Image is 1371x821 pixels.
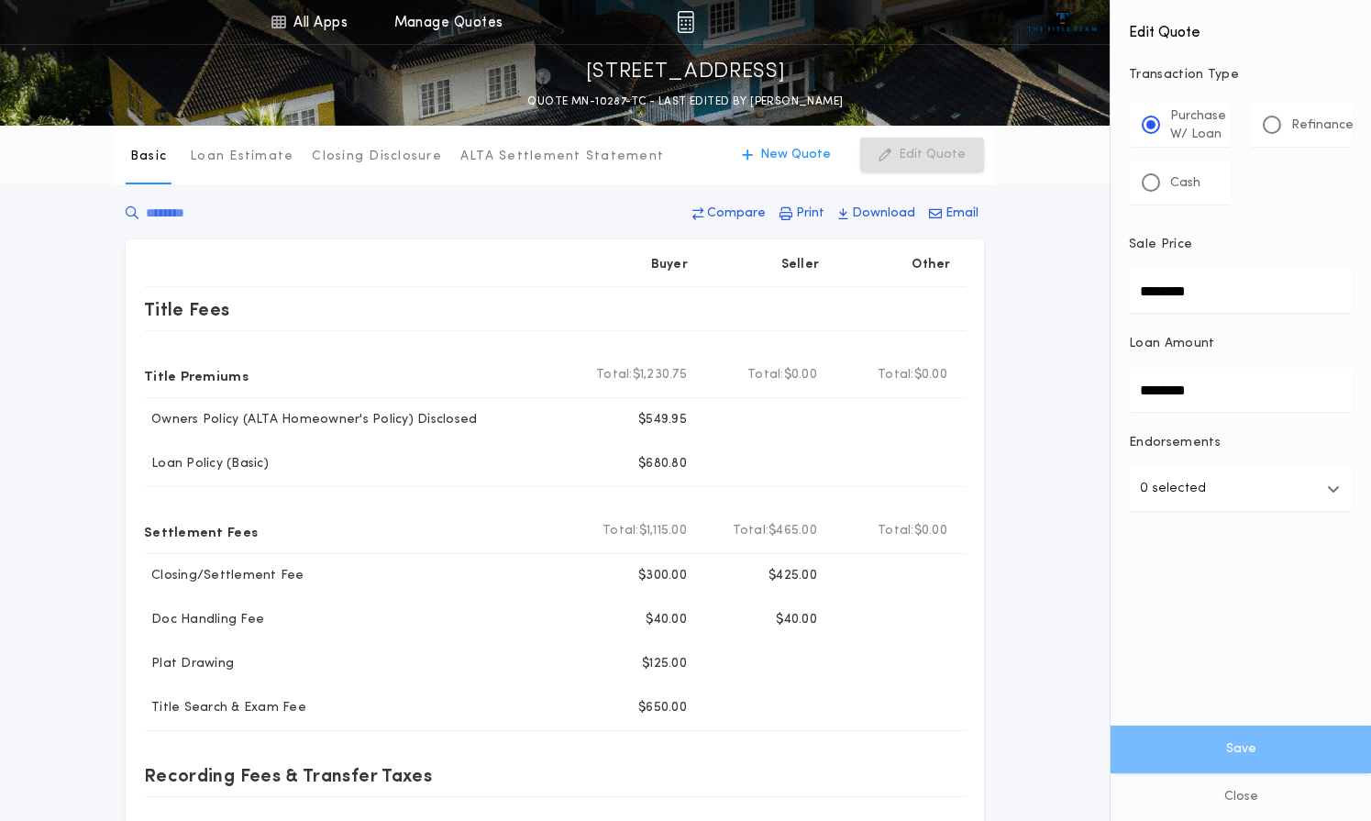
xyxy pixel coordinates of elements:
button: Edit Quote [860,138,984,172]
span: $465.00 [768,522,817,540]
span: $0.00 [784,366,817,384]
b: Total: [747,366,784,384]
p: Basic [130,148,167,166]
p: $125.00 [642,655,687,673]
p: Refinance [1291,116,1354,135]
p: $40.00 [646,611,687,629]
p: Owners Policy (ALTA Homeowner's Policy) Disclosed [144,411,477,429]
p: Transaction Type [1129,66,1353,84]
b: Total: [596,366,633,384]
button: Download [833,197,921,230]
p: $425.00 [768,567,817,585]
p: [STREET_ADDRESS] [586,58,786,87]
p: Sale Price [1129,236,1192,254]
p: Title Premiums [144,361,249,390]
p: Closing/Settlement Fee [144,567,304,585]
p: Loan Estimate [190,148,293,166]
h4: Edit Quote [1129,11,1353,44]
p: Settlement Fees [144,516,258,546]
p: Cash [1170,174,1200,193]
p: 0 selected [1140,478,1206,500]
p: $40.00 [776,611,817,629]
p: Plat Drawing [144,655,234,673]
button: 0 selected [1129,467,1353,511]
p: Closing Disclosure [312,148,442,166]
p: Print [796,205,824,223]
p: Email [945,205,978,223]
p: Seller [781,256,820,274]
b: Total: [878,522,914,540]
span: $1,230.75 [633,366,687,384]
span: $0.00 [914,522,947,540]
button: New Quote [724,138,849,172]
p: QUOTE MN-10287-TC - LAST EDITED BY [PERSON_NAME] [527,93,843,111]
b: Total: [878,366,914,384]
p: $680.80 [638,455,687,473]
button: Compare [687,197,771,230]
button: Save [1111,726,1371,773]
p: Endorsements [1129,434,1353,452]
b: Total: [733,522,769,540]
p: Compare [707,205,766,223]
img: vs-icon [1028,13,1097,31]
p: Title Fees [144,294,230,324]
p: $650.00 [638,699,687,717]
p: Loan Amount [1129,335,1215,353]
p: Edit Quote [899,146,966,164]
span: $1,115.00 [639,522,687,540]
p: Buyer [651,256,688,274]
p: ALTA Settlement Statement [460,148,664,166]
button: Email [923,197,984,230]
p: Other [912,256,951,274]
p: Recording Fees & Transfer Taxes [144,760,432,790]
button: Print [774,197,830,230]
p: Title Search & Exam Fee [144,699,306,717]
img: img [677,11,694,33]
p: Purchase W/ Loan [1170,107,1226,144]
p: $549.95 [638,411,687,429]
p: Download [852,205,915,223]
span: $0.00 [914,366,947,384]
p: $300.00 [638,567,687,585]
p: Doc Handling Fee [144,611,264,629]
input: Sale Price [1129,269,1353,313]
input: Loan Amount [1129,368,1353,412]
p: New Quote [760,146,831,164]
b: Total: [603,522,639,540]
button: Close [1111,773,1371,821]
p: Loan Policy (Basic) [144,455,269,473]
